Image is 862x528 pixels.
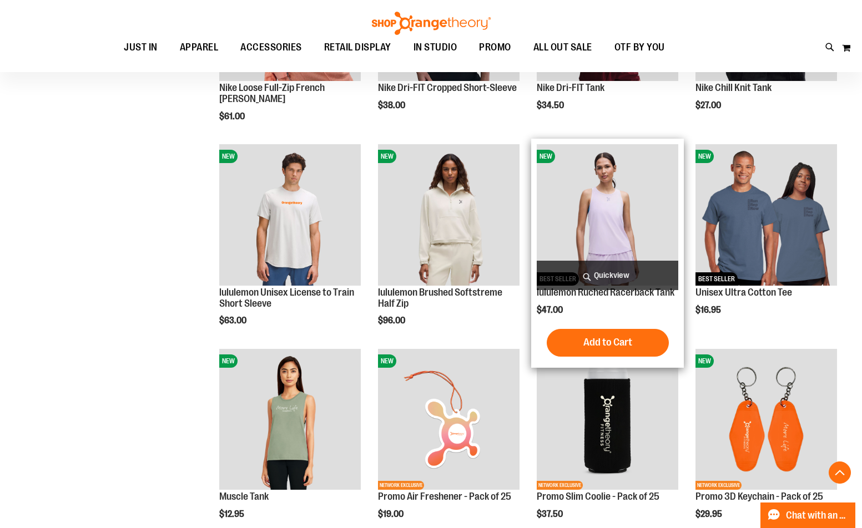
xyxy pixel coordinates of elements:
a: lululemon Ruched Racerback Tank [537,287,674,298]
span: $27.00 [695,100,723,110]
span: $37.50 [537,509,564,519]
span: Add to Cart [583,336,632,348]
a: Promo Air Freshener - Pack of 25NEWNETWORK EXCLUSIVE [378,349,520,492]
a: Unisex Ultra Cotton TeeNEWBEST SELLER [695,144,837,287]
span: NETWORK EXCLUSIVE [378,481,424,490]
img: Promo Slim Coolie - Pack of 25 [537,349,678,490]
a: Unisex Ultra Cotton Tee [695,287,792,298]
span: PROMO [479,35,511,60]
span: $38.00 [378,100,407,110]
span: $47.00 [537,305,564,315]
span: APPAREL [180,35,219,60]
a: Nike Dri-FIT Cropped Short-Sleeve [378,82,517,93]
span: ALL OUT SALE [533,35,592,60]
a: lululemon Unisex License to Train Short Sleeve [219,287,354,309]
div: product [372,139,525,354]
span: IN STUDIO [414,35,457,60]
span: $34.50 [537,100,566,110]
span: $12.95 [219,509,246,519]
img: lululemon Brushed Softstreme Half Zip [378,144,520,286]
span: $61.00 [219,111,246,121]
span: JUST IN [124,35,158,60]
div: product [690,139,843,343]
a: Muscle TankNEW [219,349,361,492]
img: lululemon Ruched Racerback Tank [537,144,678,286]
div: product [531,139,684,367]
a: Nike Chill Knit Tank [695,82,772,93]
a: Promo Slim Coolie - Pack of 25NEWNETWORK EXCLUSIVE [537,349,678,492]
span: NETWORK EXCLUSIVE [695,481,742,490]
a: lululemon Unisex License to Train Short SleeveNEW [219,144,361,287]
span: NETWORK EXCLUSIVE [537,481,583,490]
span: NEW [378,354,396,368]
a: Promo 3D Keychain - Pack of 25 [695,491,823,502]
img: Muscle Tank [219,349,361,490]
span: NEW [695,354,714,368]
span: ACCESSORIES [240,35,302,60]
img: lululemon Unisex License to Train Short Sleeve [219,144,361,286]
img: Shop Orangetheory [370,12,492,35]
button: Back To Top [829,461,851,484]
span: $29.95 [695,509,724,519]
a: Nike Dri-FIT Tank [537,82,604,93]
a: Muscle Tank [219,491,269,502]
span: $16.95 [695,305,723,315]
span: NEW [537,150,555,163]
img: Promo Air Freshener - Pack of 25 [378,349,520,490]
a: Quickview [537,261,678,290]
a: Nike Loose Full-Zip French [PERSON_NAME] [219,82,325,104]
span: $96.00 [378,316,407,326]
img: Unisex Ultra Cotton Tee [695,144,837,286]
span: $19.00 [378,509,405,519]
span: NEW [378,150,396,163]
img: Promo 3D Keychain - Pack of 25 [695,349,837,490]
a: lululemon Brushed Softstreme Half ZipNEW [378,144,520,287]
span: NEW [695,150,714,163]
div: product [214,139,366,354]
span: NEW [219,354,238,368]
span: $63.00 [219,316,248,326]
a: lululemon Ruched Racerback TankNEWBEST SELLER [537,144,678,287]
span: NEW [219,150,238,163]
a: Promo Air Freshener - Pack of 25 [378,491,511,502]
span: Chat with an Expert [786,510,849,521]
a: lululemon Brushed Softstreme Half Zip [378,287,502,309]
a: Promo 3D Keychain - Pack of 25NEWNETWORK EXCLUSIVE [695,349,837,492]
span: OTF BY YOU [614,35,665,60]
span: BEST SELLER [695,272,738,286]
a: Promo Slim Coolie - Pack of 25 [537,491,659,502]
button: Add to Cart [547,329,669,357]
span: RETAIL DISPLAY [324,35,391,60]
button: Chat with an Expert [760,502,856,528]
